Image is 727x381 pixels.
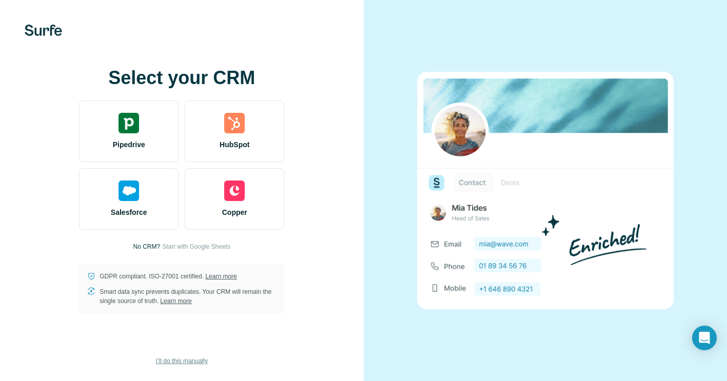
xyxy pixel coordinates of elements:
a: Learn more [205,273,237,280]
span: Salesforce [111,207,147,217]
img: salesforce's logo [119,181,139,201]
span: Pipedrive [113,139,145,150]
img: none image [417,72,674,309]
p: Smart data sync prevents duplicates. Your CRM will remain the single source of truth. [100,287,276,306]
span: I’ll do this manually [156,356,208,366]
img: pipedrive's logo [119,113,139,133]
button: I’ll do this manually [149,353,215,369]
p: No CRM? [133,242,161,251]
div: Open Intercom Messenger [692,326,717,350]
a: Learn more [160,297,191,305]
img: Surfe's logo [25,25,62,36]
span: Copper [222,207,247,217]
p: GDPR compliant. ISO-27001 certified. [100,272,237,281]
img: copper's logo [224,181,245,201]
img: hubspot's logo [224,113,245,133]
h1: Select your CRM [79,68,284,88]
button: Start with Google Sheets [162,242,230,251]
span: HubSpot [220,139,249,150]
